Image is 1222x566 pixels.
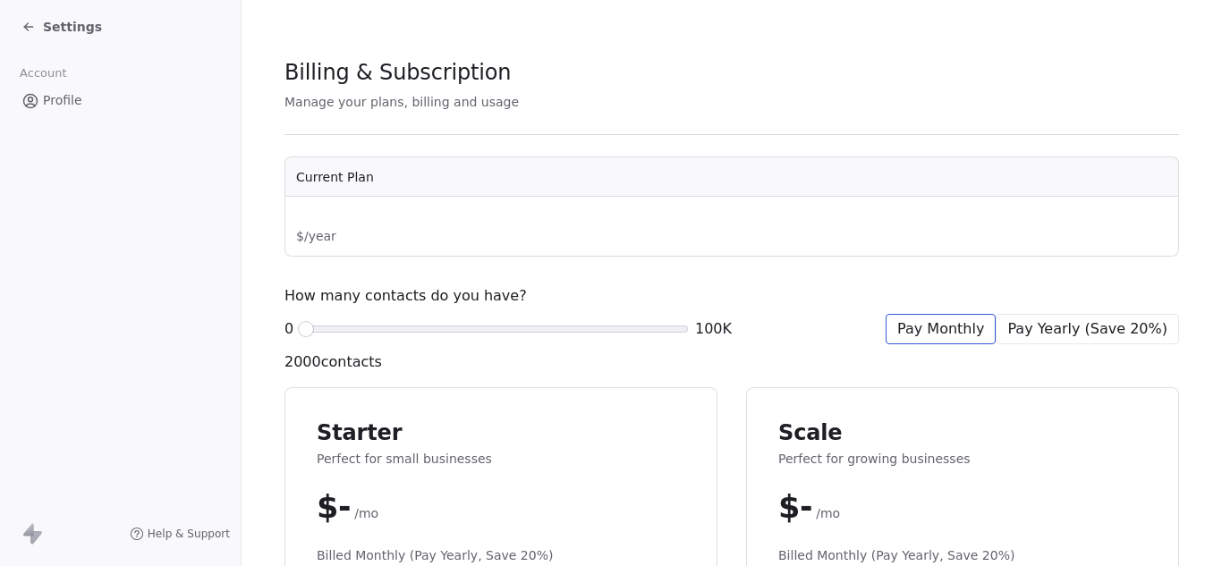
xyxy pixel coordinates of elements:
[12,60,74,87] span: Account
[778,546,1147,564] span: Billed Monthly (Pay Yearly, Save 20%)
[130,527,230,541] a: Help & Support
[317,419,685,446] span: Starter
[285,157,1178,197] th: Current Plan
[296,227,1069,245] span: $ / year
[148,527,230,541] span: Help & Support
[897,318,984,340] span: Pay Monthly
[695,318,732,340] span: 100K
[1007,318,1167,340] span: Pay Yearly (Save 20%)
[284,318,293,340] span: 0
[778,419,1147,446] span: Scale
[43,91,82,110] span: Profile
[317,450,685,468] span: Perfect for small businesses
[284,95,519,109] span: Manage your plans, billing and usage
[354,504,378,522] span: /mo
[778,450,1147,468] span: Perfect for growing businesses
[317,546,685,564] span: Billed Monthly (Pay Yearly, Save 20%)
[816,504,840,522] span: /mo
[14,86,226,115] a: Profile
[284,351,382,373] span: 2000 contacts
[778,489,812,525] span: $ -
[43,18,102,36] span: Settings
[317,489,351,525] span: $ -
[284,59,511,86] span: Billing & Subscription
[284,285,527,307] span: How many contacts do you have?
[21,18,102,36] a: Settings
